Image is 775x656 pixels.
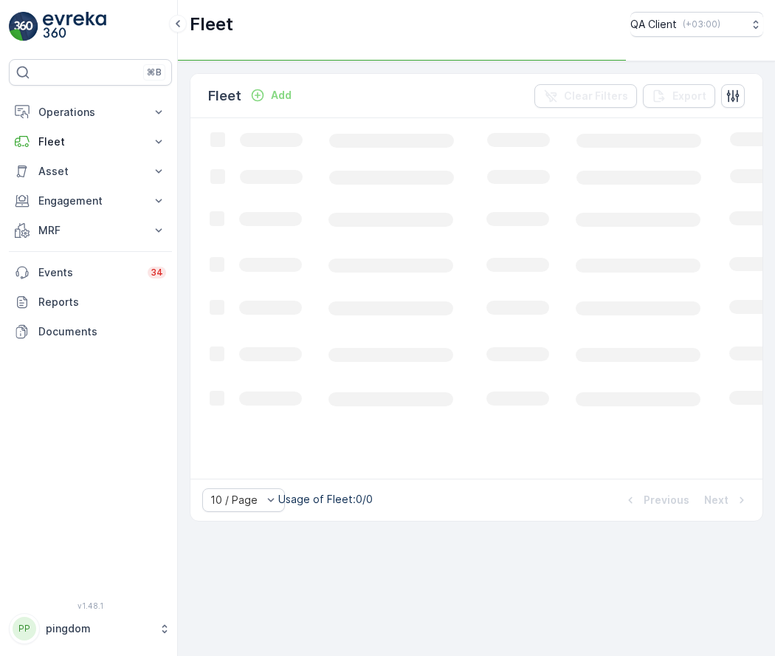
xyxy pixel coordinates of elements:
[190,13,233,36] p: Fleet
[9,216,172,245] button: MRF
[703,491,751,509] button: Next
[244,86,297,104] button: Add
[278,492,373,507] p: Usage of Fleet : 0/0
[9,157,172,186] button: Asset
[534,84,637,108] button: Clear Filters
[147,66,162,78] p: ⌘B
[43,12,106,41] img: logo_light-DOdMpM7g.png
[38,265,139,280] p: Events
[621,491,691,509] button: Previous
[271,88,292,103] p: Add
[630,12,763,37] button: QA Client(+03:00)
[643,84,715,108] button: Export
[9,601,172,610] span: v 1.48.1
[9,186,172,216] button: Engagement
[38,164,142,179] p: Asset
[630,17,677,32] p: QA Client
[644,493,689,508] p: Previous
[38,324,166,339] p: Documents
[564,89,628,103] p: Clear Filters
[9,287,172,317] a: Reports
[38,295,166,310] p: Reports
[672,89,706,103] p: Export
[151,267,163,279] p: 34
[9,127,172,157] button: Fleet
[208,86,241,106] p: Fleet
[38,105,142,120] p: Operations
[38,134,142,149] p: Fleet
[46,621,151,636] p: pingdom
[38,194,142,208] p: Engagement
[13,617,36,640] div: PP
[704,493,728,508] p: Next
[9,12,38,41] img: logo
[38,223,142,238] p: MRF
[9,317,172,346] a: Documents
[9,613,172,644] button: PPpingdom
[9,258,172,287] a: Events34
[9,98,172,127] button: Operations
[683,18,720,30] p: ( +03:00 )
